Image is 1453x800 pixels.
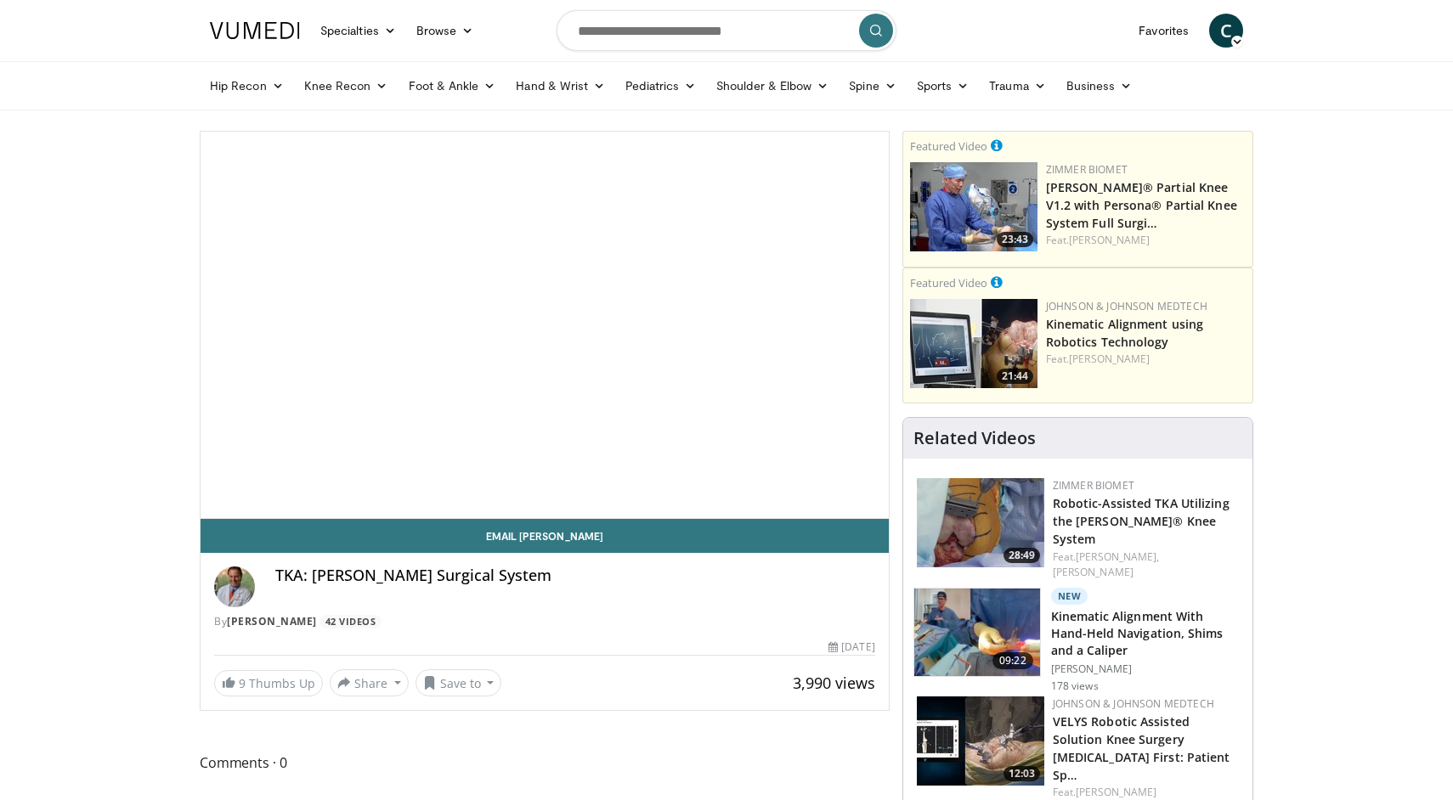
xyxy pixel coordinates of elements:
span: 21:44 [997,369,1033,384]
div: [DATE] [828,639,874,655]
span: 28:49 [1004,548,1040,563]
a: Kinematic Alignment using Robotics Technology [1046,316,1204,350]
button: Save to [416,669,502,696]
h3: Kinematic Alignment With Hand-Held Navigation, Shims and a Caliper [1051,608,1242,659]
a: 28:49 [917,478,1044,567]
a: 9 Thumbs Up [214,670,323,696]
a: 12:03 [917,696,1044,786]
small: Featured Video [910,275,987,290]
small: Featured Video [910,138,987,154]
div: Feat. [1053,549,1239,580]
img: 99b1778f-d2b2-419a-8659-7269f4b428ba.150x105_q85_crop-smart_upscale.jpg [910,162,1037,251]
a: Pediatrics [615,69,706,103]
a: Hand & Wrist [506,69,615,103]
a: [PERSON_NAME] [227,614,317,628]
a: Specialties [310,14,406,48]
a: Trauma [979,69,1056,103]
div: Feat. [1053,785,1239,800]
a: 23:43 [910,162,1037,251]
span: Comments 0 [200,752,890,774]
a: VELYS Robotic Assisted Solution Knee Surgery [MEDICAL_DATA] First: Patient Sp… [1053,713,1230,783]
p: [PERSON_NAME] [1051,662,1242,676]
a: Business [1056,69,1143,103]
div: Feat. [1046,233,1246,248]
input: Search topics, interventions [557,10,896,51]
a: Foot & Ankle [399,69,506,103]
p: 178 views [1051,679,1099,693]
img: Avatar [214,566,255,607]
span: 3,990 views [793,673,875,693]
a: [PERSON_NAME]® Partial Knee V1.2 with Persona® Partial Knee System Full Surgi… [1046,179,1237,231]
a: [PERSON_NAME] [1053,565,1134,579]
a: Shoulder & Elbow [706,69,839,103]
span: 9 [239,675,246,691]
a: [PERSON_NAME], [1076,549,1159,564]
a: Zimmer Biomet [1053,478,1134,493]
img: 9f51b2c4-c9cd-41b9-914c-73975758001a.150x105_q85_crop-smart_upscale.jpg [914,589,1040,677]
span: 23:43 [997,232,1033,247]
h4: Related Videos [913,428,1036,448]
img: VuMedi Logo [210,22,300,39]
button: Share [330,669,409,696]
a: Johnson & Johnson MedTech [1053,696,1214,711]
a: Email [PERSON_NAME] [201,519,889,553]
a: 21:44 [910,299,1037,388]
a: [PERSON_NAME] [1069,352,1150,366]
a: C [1209,14,1243,48]
a: [PERSON_NAME] [1069,233,1150,247]
img: 8628d054-67c0-4db7-8e0b-9013710d5e10.150x105_q85_crop-smart_upscale.jpg [917,478,1044,567]
img: abe8434e-c392-4864-8b80-6cc2396b85ec.150x105_q85_crop-smart_upscale.jpg [917,696,1044,786]
span: 09:22 [992,652,1033,669]
video-js: Video Player [201,132,889,519]
a: Favorites [1128,14,1199,48]
a: Knee Recon [294,69,399,103]
a: Johnson & Johnson MedTech [1046,299,1207,313]
a: [PERSON_NAME] [1076,785,1156,799]
a: Hip Recon [200,69,294,103]
img: 85482610-0380-4aae-aa4a-4a9be0c1a4f1.150x105_q85_crop-smart_upscale.jpg [910,299,1037,388]
div: By [214,614,875,629]
p: New [1051,588,1088,605]
a: Zimmer Biomet [1046,162,1128,177]
span: 12:03 [1004,766,1040,781]
a: Sports [907,69,980,103]
a: 42 Videos [319,615,382,629]
a: 09:22 New Kinematic Alignment With Hand-Held Navigation, Shims and a Caliper [PERSON_NAME] 178 views [913,588,1242,693]
div: Feat. [1046,352,1246,367]
a: Spine [839,69,906,103]
h4: TKA: [PERSON_NAME] Surgical System [275,566,875,585]
a: Robotic-Assisted TKA Utilizing the [PERSON_NAME]® Knee System [1053,495,1230,547]
a: Browse [406,14,484,48]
